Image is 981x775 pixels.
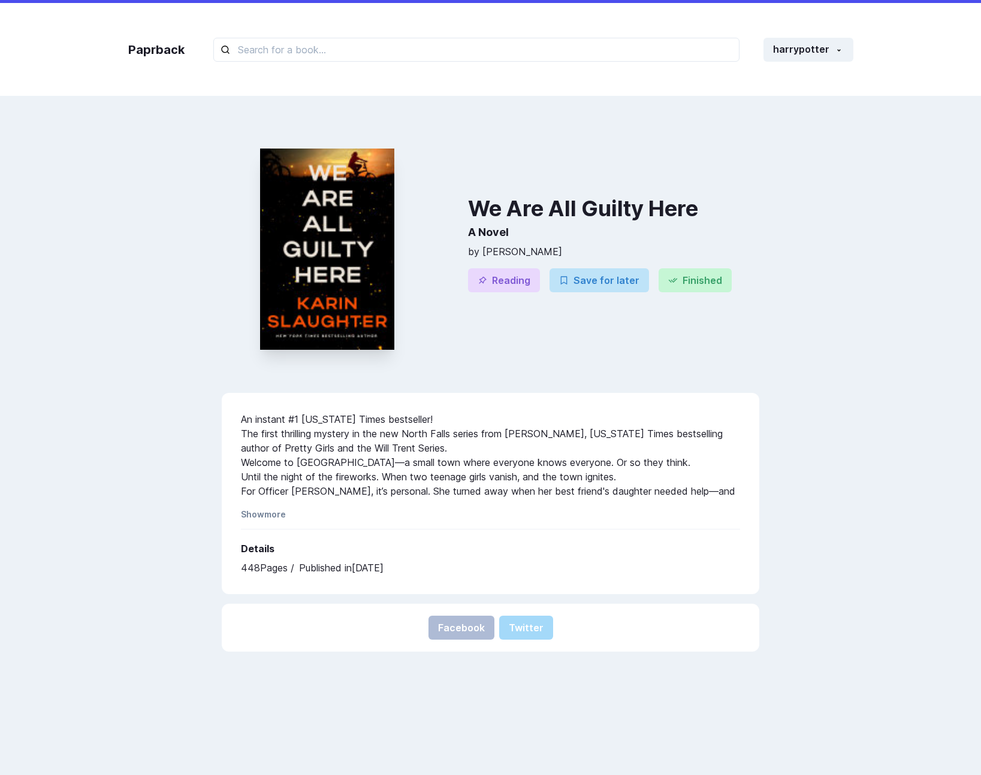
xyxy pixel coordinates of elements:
h2: A Novel [468,220,759,244]
button: Facebook [428,616,494,640]
a: Paprback [128,41,185,59]
span: [PERSON_NAME] [482,246,562,258]
img: content [260,149,394,350]
h2: Details [241,537,741,561]
button: Save for later [550,268,649,292]
button: Reading [468,268,540,292]
p: Until the night of the fireworks. When two teenage girls vanish, and the town ignites. [241,470,741,484]
p: Welcome to [GEOGRAPHIC_DATA]—a small town where everyone knows everyone. Or so they think. [241,455,741,470]
button: harrypotter [763,38,853,62]
button: Twitter [499,616,553,640]
p: Published in [DATE] [299,561,384,575]
p: The first thrilling mystery in the new North Falls series from [PERSON_NAME], [US_STATE] Times be... [241,426,741,455]
h3: We Are All Guilty Here [468,196,759,220]
p: An instant #1 [US_STATE] Times bestseller! [241,412,741,426]
button: Finished [659,268,732,292]
input: Search for a book... [213,38,739,62]
p: by [468,244,759,259]
button: Showmore [241,509,286,519]
p: 448 Pages / [241,561,294,575]
p: For Officer [PERSON_NAME], it’s personal. She turned away when her best friend's daughter needed ... [241,484,741,513]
